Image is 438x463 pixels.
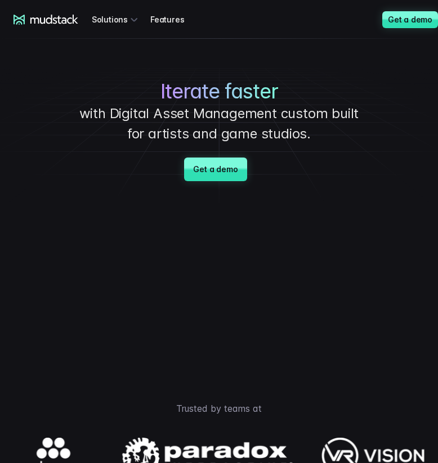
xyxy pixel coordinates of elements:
span: Iterate faster [160,79,278,104]
div: Solutions [92,9,141,30]
a: Get a demo [184,158,247,181]
p: with Digital Asset Management custom built for artists and game studios. [72,104,366,144]
a: mudstack logo [14,15,78,25]
a: Get a demo [382,11,438,28]
a: Features [150,9,198,30]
